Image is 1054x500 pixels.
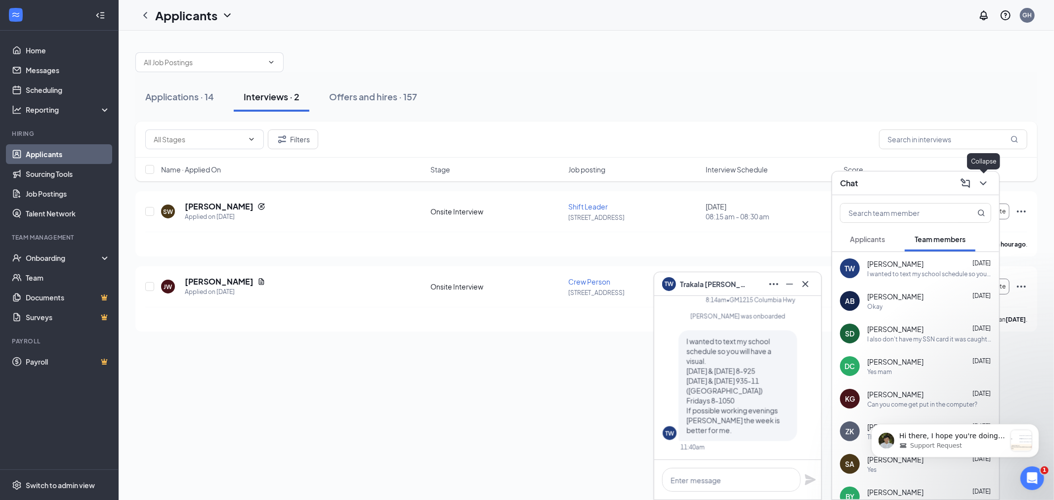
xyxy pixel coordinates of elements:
[161,165,221,174] span: Name · Applied On
[845,459,855,469] div: SA
[164,283,172,291] div: JW
[1015,206,1027,217] svg: Ellipses
[782,276,798,292] button: Minimize
[850,235,885,244] span: Applicants
[915,235,966,244] span: Team members
[26,80,110,100] a: Scheduling
[845,296,855,306] div: AB
[845,394,855,404] div: KG
[26,144,110,164] a: Applicants
[1023,11,1032,19] div: GH
[958,175,973,191] button: ComposeMessage
[145,90,214,103] div: Applications · 14
[329,90,417,103] div: Offers and hires · 157
[686,337,780,435] span: I wanted to text my school schedule so you will have a visual. [DATE] & [DATE] 8-925 [DATE] & [DA...
[800,278,811,290] svg: Cross
[155,7,217,24] h1: Applicants
[960,177,971,189] svg: ComposeMessage
[1000,9,1012,21] svg: QuestionInfo
[12,480,22,490] svg: Settings
[706,211,838,221] span: 08:15 am - 08:30 am
[867,487,924,497] span: [PERSON_NAME]
[568,213,700,222] p: [STREET_ADDRESS]
[185,212,265,222] div: Applied on [DATE]
[867,335,991,343] div: I also don't have my SSN card it was caught in my house fire. Should i buy a new one or can you g...
[26,41,110,60] a: Home
[26,164,110,184] a: Sourcing Tools
[846,426,854,436] div: ZK
[845,361,855,371] div: DC
[845,263,855,273] div: TW
[11,10,21,20] svg: WorkstreamLogo
[804,474,816,486] button: Plane
[26,204,110,223] a: Talent Network
[267,58,275,66] svg: ChevronDown
[1006,316,1026,323] b: [DATE]
[840,178,858,189] h3: Chat
[185,276,253,287] h5: [PERSON_NAME]
[972,357,991,365] span: [DATE]
[430,207,562,216] div: Onsite Interview
[867,292,924,301] span: [PERSON_NAME]
[95,10,105,20] svg: Collapse
[867,259,924,269] span: [PERSON_NAME]
[185,201,253,212] h5: [PERSON_NAME]
[144,57,263,68] input: All Job Postings
[993,241,1026,248] b: an hour ago
[430,165,450,174] span: Stage
[1020,466,1044,490] iframe: Intercom live chat
[568,277,610,286] span: Crew Person
[975,175,991,191] button: ChevronDown
[841,204,958,222] input: Search team member
[663,312,813,321] div: [PERSON_NAME] was onboarded
[706,165,768,174] span: Interview Schedule
[12,129,108,138] div: Hiring
[867,302,883,311] div: Okay
[680,279,749,290] span: Trakala [PERSON_NAME]
[12,253,22,263] svg: UserCheck
[568,202,608,211] span: Shift Leader
[244,90,299,103] div: Interviews · 2
[665,429,674,438] div: TW
[1011,135,1018,143] svg: MagnifyingGlass
[154,134,244,145] input: All Stages
[139,9,151,21] svg: ChevronLeft
[26,105,111,115] div: Reporting
[867,400,977,409] div: Can you come get put in the computer?
[1015,281,1027,292] svg: Ellipses
[221,9,233,21] svg: ChevronDown
[26,307,110,327] a: SurveysCrown
[977,209,985,217] svg: MagnifyingGlass
[12,105,22,115] svg: Analysis
[867,368,892,376] div: Yes mam
[766,276,782,292] button: Ellipses
[845,329,855,338] div: SD
[867,357,924,367] span: [PERSON_NAME]
[726,296,795,304] span: • GM1215 Columbia Hwy
[784,278,796,290] svg: Minimize
[768,278,780,290] svg: Ellipses
[867,324,924,334] span: [PERSON_NAME]
[867,270,991,278] div: I wanted to text my school schedule so you will have a visual. [DATE] & [DATE] 8-925 [DATE] & [DA...
[248,135,255,143] svg: ChevronDown
[430,282,562,292] div: Onsite Interview
[26,184,110,204] a: Job Postings
[276,133,288,145] svg: Filter
[268,129,318,149] button: Filter Filters
[26,288,110,307] a: DocumentsCrown
[867,389,924,399] span: [PERSON_NAME]
[12,337,108,345] div: Payroll
[257,203,265,210] svg: Reapply
[26,60,110,80] a: Messages
[12,233,108,242] div: Team Management
[972,259,991,267] span: [DATE]
[163,208,173,216] div: SW
[26,253,102,263] div: Onboarding
[843,165,863,174] span: Score
[856,404,1054,473] iframe: Intercom notifications message
[798,276,813,292] button: Cross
